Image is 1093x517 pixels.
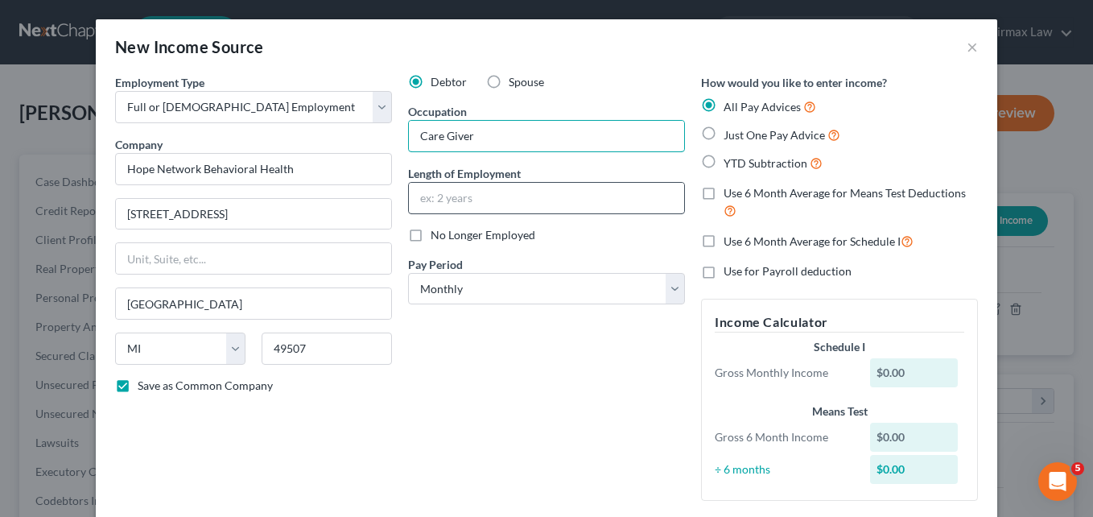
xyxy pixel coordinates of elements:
input: Unit, Suite, etc... [116,243,391,274]
span: YTD Subtraction [724,156,807,170]
span: 5 [1071,462,1084,475]
input: Enter zip... [262,333,392,365]
label: Length of Employment [408,165,521,182]
div: $0.00 [870,423,959,452]
span: Just One Pay Advice [724,128,825,142]
input: ex: 2 years [409,183,684,213]
div: Gross 6 Month Income [707,429,862,445]
input: Search company by name... [115,153,392,185]
label: How would you like to enter income? [701,74,887,91]
span: Employment Type [115,76,204,89]
input: Enter address... [116,199,391,230]
span: Use 6 Month Average for Schedule I [724,234,901,248]
span: Pay Period [408,258,463,271]
div: ÷ 6 months [707,461,862,478]
input: Enter city... [116,288,391,319]
button: × [967,37,978,56]
iframe: Intercom live chat [1038,462,1077,501]
div: Gross Monthly Income [707,365,862,381]
div: Schedule I [715,339,964,355]
label: Occupation [408,103,467,120]
span: Save as Common Company [138,378,273,392]
div: $0.00 [870,455,959,484]
div: New Income Source [115,35,264,58]
span: Use 6 Month Average for Means Test Deductions [724,186,966,200]
span: Debtor [431,75,467,89]
h5: Income Calculator [715,312,964,333]
div: $0.00 [870,358,959,387]
span: Spouse [509,75,544,89]
span: Use for Payroll deduction [724,264,852,278]
div: Means Test [715,403,964,420]
span: All Pay Advices [724,100,801,114]
input: -- [409,121,684,151]
span: Company [115,138,163,151]
span: No Longer Employed [431,228,535,242]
